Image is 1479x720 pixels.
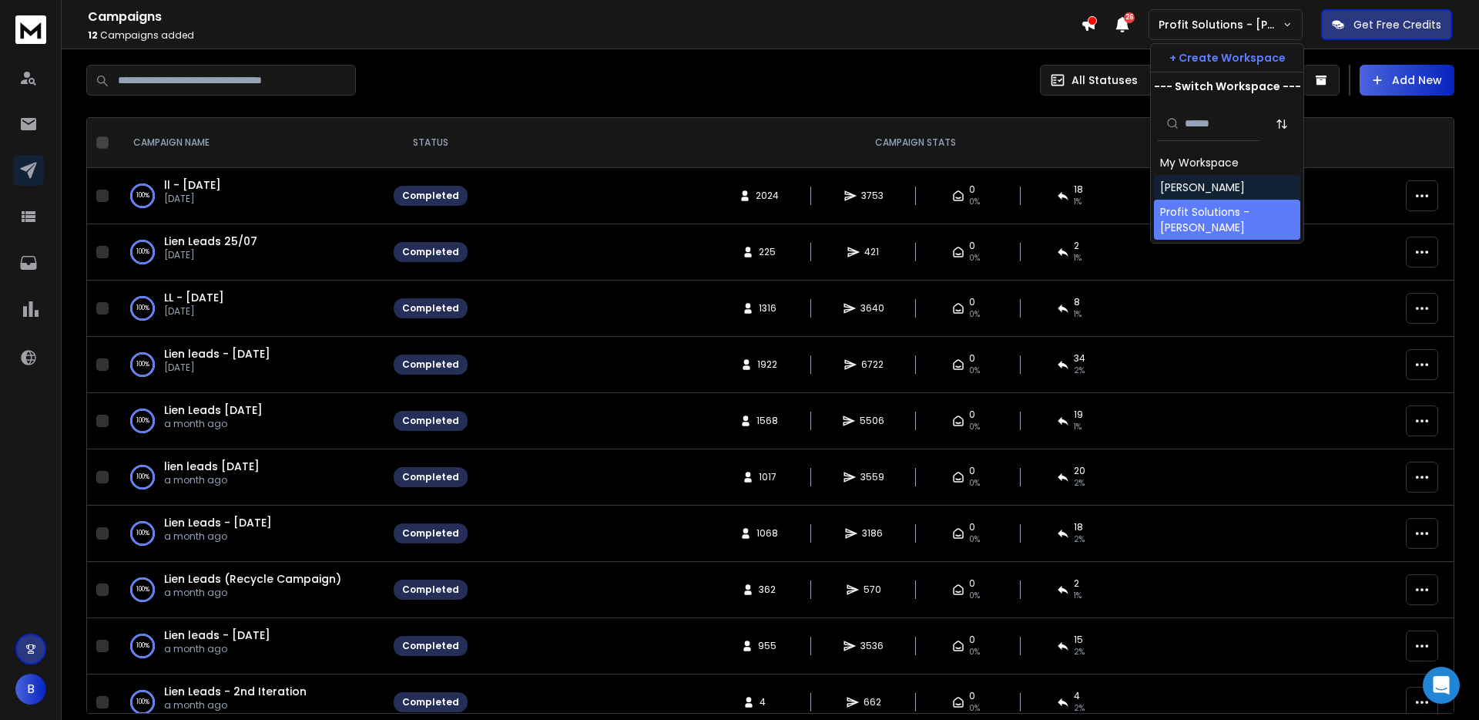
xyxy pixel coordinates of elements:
[164,234,257,249] a: Lien Leads 25/07
[1074,690,1080,702] span: 4
[15,674,46,705] button: B
[1074,352,1085,365] span: 34
[969,240,975,252] span: 0
[969,308,980,321] span: 0%
[860,302,884,315] span: 3640
[1353,17,1441,32] p: Get Free Credits
[115,224,384,281] td: 100%Lien Leads 25/07[DATE]
[1074,521,1083,533] span: 18
[402,471,459,483] div: Completed
[860,640,884,652] span: 3536
[164,684,307,699] a: Lien Leads - 2nd Iteration
[969,465,975,477] span: 0
[756,415,778,427] span: 1568
[136,301,149,316] p: 100 %
[969,252,980,264] span: 0%
[860,415,884,427] span: 5506
[402,415,459,427] div: Completed
[136,244,149,260] p: 100 %
[115,449,384,506] td: 100%lien leads [DATE]a month ago
[477,118,1353,168] th: CAMPAIGN STATS
[1074,409,1083,421] span: 19
[115,168,384,224] td: 100%ll - [DATE][DATE]
[115,562,384,618] td: 100%Lien Leads (Recycle Campaign)a month ago
[759,302,776,315] span: 1316
[861,190,884,202] span: 3753
[164,474,260,486] p: a month ago
[115,118,384,168] th: CAMPAIGN NAME
[15,15,46,44] img: logo
[1321,9,1452,40] button: Get Free Credits
[861,358,884,371] span: 6722
[760,696,775,708] span: 4
[115,281,384,337] td: 100%LL - [DATE][DATE]
[969,365,980,377] span: 0%
[164,402,263,418] span: Lien Leads [DATE]
[1074,590,1082,602] span: 1 %
[164,346,270,362] a: Lien leads - [DATE]
[1074,577,1079,590] span: 2
[164,249,257,261] p: [DATE]
[136,638,149,654] p: 100 %
[88,8,1081,26] h1: Campaigns
[969,196,980,208] span: 0%
[969,702,980,715] span: 0%
[136,695,149,710] p: 100 %
[164,177,221,193] a: ll - [DATE]
[164,305,224,318] p: [DATE]
[164,530,272,543] p: a month ago
[402,696,459,708] div: Completed
[1266,109,1297,140] button: Sort by Sort A-Z
[969,521,975,533] span: 0
[164,459,260,474] a: lien leads [DATE]
[1074,296,1080,308] span: 8
[384,118,477,168] th: STATUS
[115,393,384,449] td: 100%Lien Leads [DATE]a month ago
[164,290,224,305] span: LL - [DATE]
[1074,240,1079,252] span: 2
[757,358,777,371] span: 1922
[88,29,98,42] span: 12
[969,590,980,602] span: 0%
[402,190,459,202] div: Completed
[969,533,980,546] span: 0%
[969,690,975,702] span: 0
[88,29,1081,42] p: Campaigns added
[969,421,980,433] span: 0%
[402,246,459,258] div: Completed
[164,418,263,430] p: a month ago
[759,246,776,258] span: 225
[402,358,459,371] div: Completed
[1074,196,1082,208] span: 1 %
[864,584,881,596] span: 570
[1169,50,1286,66] p: + Create Workspace
[136,413,149,429] p: 100 %
[969,577,975,590] span: 0
[1159,17,1283,32] p: Profit Solutions - [PERSON_NAME]
[1074,365,1085,377] span: 2 %
[1074,646,1085,658] span: 2 %
[1074,702,1085,715] span: 2 %
[164,571,341,587] a: Lien Leads (Recycle Campaign)
[136,469,149,485] p: 100 %
[1074,421,1082,433] span: 1 %
[1151,44,1303,72] button: + Create Workspace
[969,352,975,365] span: 0
[1160,204,1294,235] div: Profit Solutions - [PERSON_NAME]
[759,584,776,596] span: 362
[115,618,384,675] td: 100%Lien leads - [DATE]a month ago
[164,699,307,712] p: a month ago
[164,515,272,530] a: Lien Leads - [DATE]
[164,587,341,599] p: a month ago
[1124,12,1135,23] span: 26
[860,471,884,483] span: 3559
[1423,667,1460,704] div: Open Intercom Messenger
[759,471,776,483] span: 1017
